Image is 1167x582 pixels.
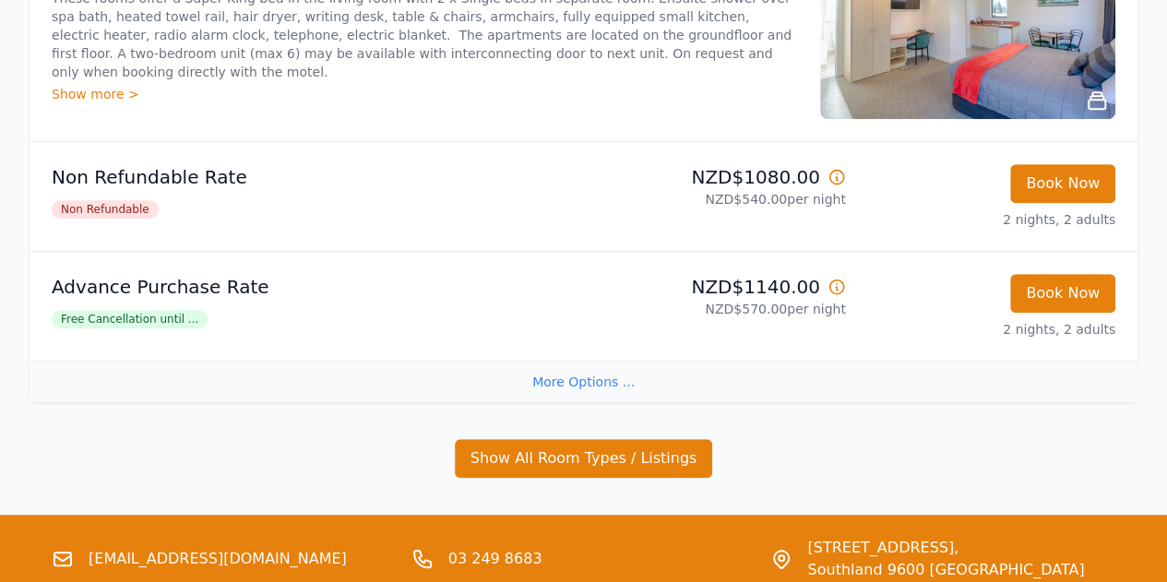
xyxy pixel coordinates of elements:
[591,274,846,300] p: NZD$1140.00
[861,320,1115,339] p: 2 nights, 2 adults
[807,537,1084,559] span: [STREET_ADDRESS],
[591,164,846,190] p: NZD$1080.00
[52,310,208,328] span: Free Cancellation until ...
[455,439,713,478] button: Show All Room Types / Listings
[448,548,542,570] a: 03 249 8683
[861,210,1115,229] p: 2 nights, 2 adults
[591,190,846,208] p: NZD$540.00 per night
[52,274,577,300] p: Advance Purchase Rate
[1010,274,1115,313] button: Book Now
[591,300,846,318] p: NZD$570.00 per night
[807,559,1084,581] span: Southland 9600 [GEOGRAPHIC_DATA]
[30,361,1137,402] div: More Options ...
[52,200,159,219] span: Non Refundable
[89,548,347,570] a: [EMAIL_ADDRESS][DOMAIN_NAME]
[52,85,798,103] div: Show more >
[1010,164,1115,203] button: Book Now
[52,164,577,190] p: Non Refundable Rate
